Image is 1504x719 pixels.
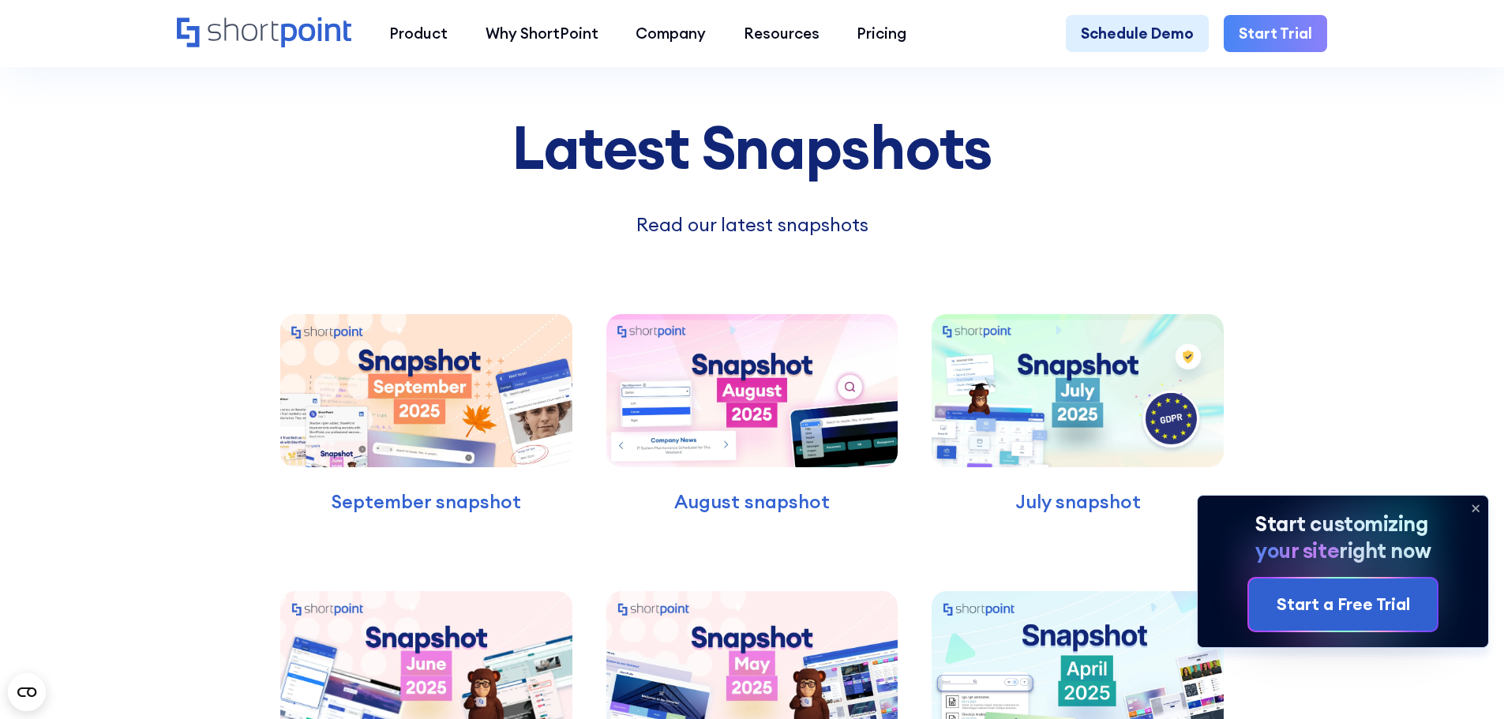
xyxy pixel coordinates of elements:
div: Latest Snapshots [271,114,1233,181]
div: Pricing [857,22,906,45]
p: July snapshot [932,488,1224,516]
a: Why ShortPoint [467,15,617,53]
button: Open CMP widget [8,673,46,711]
div: Why ShortPoint [486,22,598,45]
a: Resources [725,15,838,53]
a: August snapshot [597,284,908,516]
div: Product [389,22,448,45]
a: Company [617,15,725,53]
a: September snapshot [271,284,582,516]
a: July snapshot [922,284,1233,516]
a: Home [177,17,351,50]
div: Start a Free Trial [1277,592,1410,617]
a: Start a Free Trial [1249,579,1437,631]
p: September snapshot [280,488,572,516]
a: Schedule Demo [1066,15,1209,53]
a: Pricing [838,15,926,53]
a: Product [370,15,467,53]
div: Resources [744,22,820,45]
p: August snapshot [606,488,898,516]
p: Read our latest snapshots [455,211,1048,239]
a: Start Trial [1224,15,1327,53]
div: Company [636,22,706,45]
